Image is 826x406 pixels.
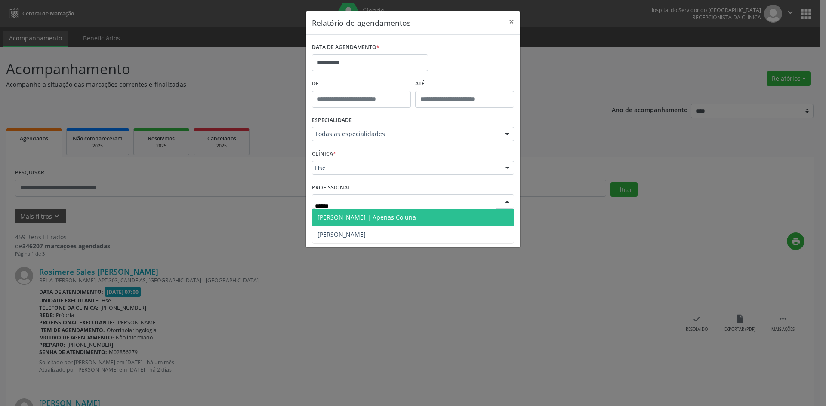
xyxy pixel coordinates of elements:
span: [PERSON_NAME] [317,230,366,238]
label: CLÍNICA [312,147,336,161]
label: ATÉ [415,77,514,91]
label: DATA DE AGENDAMENTO [312,41,379,54]
h5: Relatório de agendamentos [312,17,410,28]
button: Close [503,11,520,32]
span: Todas as especialidades [315,130,496,138]
label: ESPECIALIDADE [312,114,352,127]
span: Hse [315,164,496,172]
label: PROFISSIONAL [312,181,351,194]
label: De [312,77,411,91]
span: [PERSON_NAME] | Apenas Coluna [317,213,416,221]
